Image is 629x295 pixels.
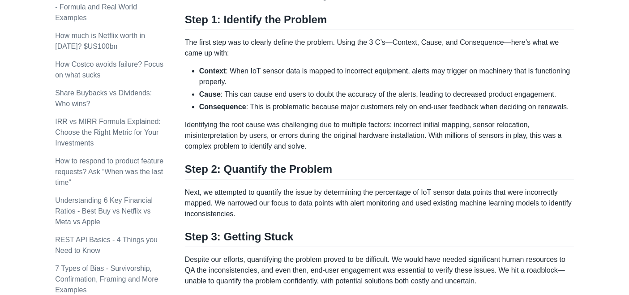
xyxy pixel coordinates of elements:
h2: Step 2: Quantify the Problem [185,162,574,180]
a: 7 Types of Bias - Survivorship, Confirmation, Framing and More Examples [55,265,158,294]
p: Next, we attempted to quantify the issue by determining the percentage of IoT sensor data points ... [185,187,574,219]
a: Understanding 6 Key Financial Ratios - Best Buy vs Netflix vs Meta vs Apple [55,197,153,226]
a: Share Buybacks vs Dividends: Who wins? [55,89,152,107]
h2: Step 1: Identify the Problem [185,13,574,30]
strong: Context [199,67,226,75]
h2: Step 3: Getting Stuck [185,230,574,247]
p: Despite our efforts, quantifying the problem proved to be difficult. We would have needed signifi... [185,254,574,286]
a: How Costco avoids failure? Focus on what sucks [55,60,163,79]
a: IRR vs MIRR Formula Explained: Choose the Right Metric for Your Investments [55,118,161,147]
p: Identifying the root cause was challenging due to multiple factors: incorrect initial mapping, se... [185,120,574,152]
li: : This can cause end users to doubt the accuracy of the alerts, leading to decreased product enga... [199,89,574,100]
strong: Consequence [199,103,246,111]
a: REST API Basics - 4 Things you Need to Know [55,236,158,254]
li: : When IoT sensor data is mapped to incorrect equipment, alerts may trigger on machinery that is ... [199,66,574,87]
a: How much is Netflix worth in [DATE]? $US100bn [55,32,145,50]
p: The first step was to clearly define the problem. Using the 3 C’s—Context, Cause, and Consequence... [185,37,574,59]
a: How to respond to product feature requests? Ask “When was the last time” [55,157,163,186]
li: : This is problematic because major customers rely on end-user feedback when deciding on renewals. [199,102,574,112]
strong: Cause [199,90,221,98]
